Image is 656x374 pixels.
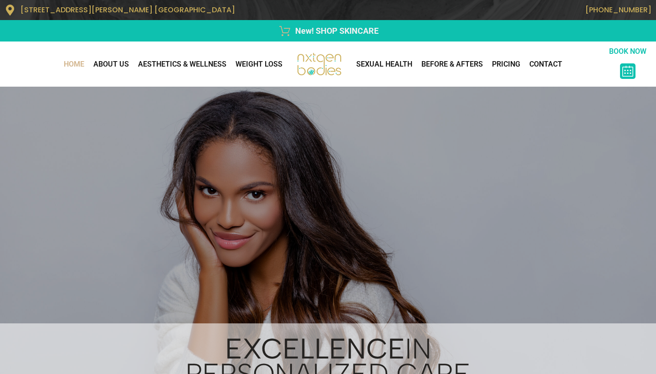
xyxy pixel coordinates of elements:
[487,55,525,73] a: Pricing
[609,46,647,57] p: BOOK NOW
[225,332,405,366] b: Excellence
[352,55,609,73] nav: Menu
[20,5,235,15] span: [STREET_ADDRESS][PERSON_NAME] [GEOGRAPHIC_DATA]
[231,55,287,73] a: WEIGHT LOSS
[293,25,379,37] span: New! SHOP SKINCARE
[5,25,651,37] a: New! SHOP SKINCARE
[5,55,287,73] nav: Menu
[352,55,417,73] a: Sexual Health
[59,55,89,73] a: Home
[333,5,651,14] p: [PHONE_NUMBER]
[89,55,133,73] a: About Us
[417,55,487,73] a: Before & Afters
[525,55,567,73] a: CONTACT
[133,55,231,73] a: AESTHETICS & WELLNESS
